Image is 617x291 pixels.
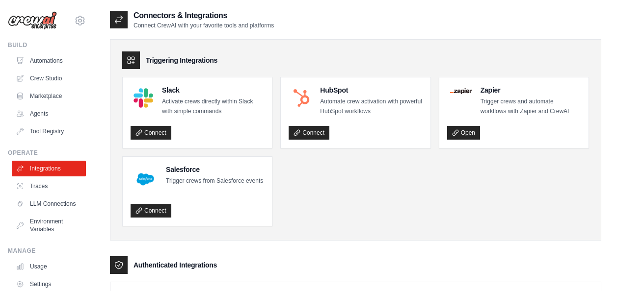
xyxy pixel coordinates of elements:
[12,161,86,176] a: Integrations
[12,71,86,86] a: Crew Studio
[320,85,422,95] h4: HubSpot
[134,168,157,191] img: Salesforce Logo
[12,214,86,237] a: Environment Variables
[12,88,86,104] a: Marketplace
[8,247,86,255] div: Manage
[131,126,171,140] a: Connect
[134,260,217,270] h3: Authenticated Integrations
[166,176,263,186] p: Trigger crews from Salesforce events
[481,97,581,116] p: Trigger crews and automate workflows with Zapier and CrewAI
[134,88,153,108] img: Slack Logo
[289,126,329,140] a: Connect
[131,204,171,218] a: Connect
[134,22,274,29] p: Connect CrewAI with your favorite tools and platforms
[292,88,311,108] img: HubSpot Logo
[146,55,217,65] h3: Triggering Integrations
[447,126,480,140] a: Open
[450,88,472,94] img: Zapier Logo
[320,97,422,116] p: Automate crew activation with powerful HubSpot workflows
[162,97,264,116] p: Activate crews directly within Slack with simple commands
[12,53,86,69] a: Automations
[12,123,86,139] a: Tool Registry
[8,11,57,30] img: Logo
[12,178,86,194] a: Traces
[481,85,581,95] h4: Zapier
[134,10,274,22] h2: Connectors & Integrations
[12,106,86,121] a: Agents
[12,259,86,274] a: Usage
[8,41,86,49] div: Build
[8,149,86,157] div: Operate
[162,85,264,95] h4: Slack
[166,165,263,174] h4: Salesforce
[12,196,86,212] a: LLM Connections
